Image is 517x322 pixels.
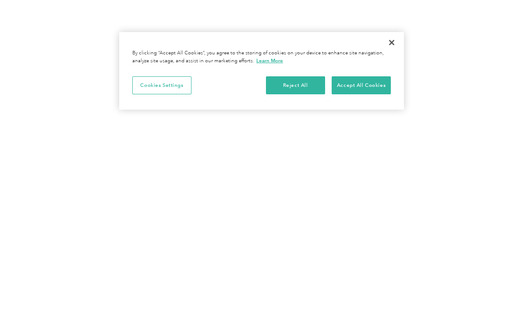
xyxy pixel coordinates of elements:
div: By clicking “Accept All Cookies”, you agree to the storing of cookies on your device to enhance s... [132,50,391,65]
div: Privacy [119,32,404,110]
div: Cookie banner [119,32,404,110]
button: Reject All [266,76,325,95]
a: More information about your privacy, opens in a new tab [256,57,283,64]
button: Close [382,33,401,52]
button: Accept All Cookies [332,76,391,95]
button: Cookies Settings [132,76,191,95]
